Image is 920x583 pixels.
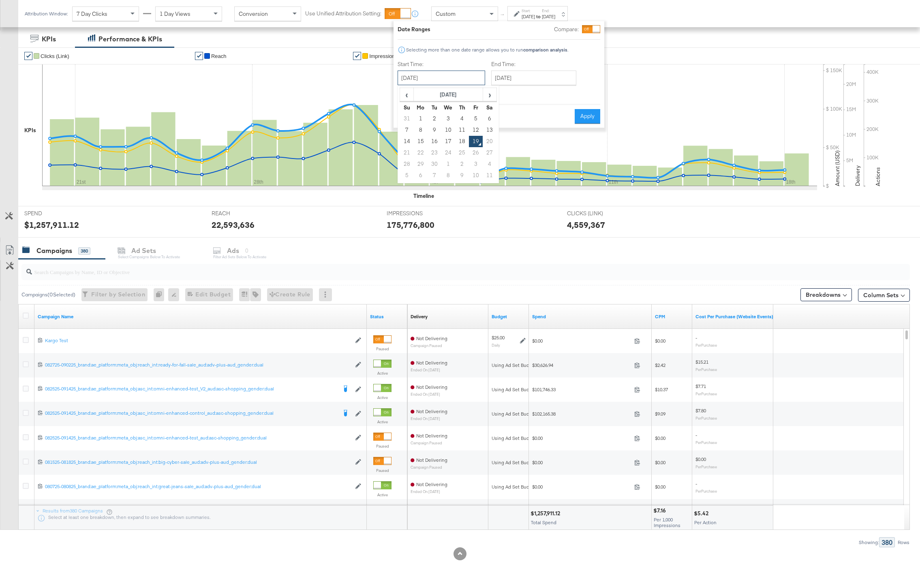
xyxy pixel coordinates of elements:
td: 5 [469,113,483,124]
div: $25.00 [492,334,505,341]
label: Start Time: [398,60,485,68]
td: 21 [400,147,414,159]
div: Selecting more than one date range allows you to run . [406,47,569,53]
td: 4 [483,159,496,170]
span: $0.00 [655,484,665,490]
td: 11 [455,124,469,136]
a: The maximum amount you're willing to spend on your ads, on average each day or over the lifetime ... [492,313,526,320]
div: Campaigns ( 0 Selected) [21,291,75,298]
label: Active [373,492,392,497]
sub: ended on [DATE] [411,489,447,494]
text: Amount (USD) [834,150,841,186]
a: Shows the current state of your Ad Campaign. [370,313,404,320]
td: 16 [428,136,441,147]
div: $7.16 [653,507,668,514]
span: Not Delivering [416,384,447,390]
td: 12 [469,124,483,136]
a: 082725-090225_brand:ae_platform:meta_obj:reach_int:ready-for-fall-sale_aud:adv-plus-aud_gender:dual [45,362,351,369]
a: 080725-080825_brand:ae_platform:meta_obj:reach_int:great-jeans-sale_aud:adv-plus-aud_gender:dual [45,483,351,490]
button: Breakdowns [800,288,852,301]
label: Active [373,371,392,376]
sub: ended on [DATE] [411,416,447,421]
span: Per 1,000 Impressions [654,517,680,528]
span: IMPRESSIONS [387,210,447,217]
td: 2 [428,113,441,124]
td: 2 [455,159,469,170]
th: [DATE] [414,88,483,102]
td: 11 [483,170,496,181]
td: 6 [414,170,428,181]
div: Delivery [411,313,428,320]
span: Not Delivering [416,481,447,487]
th: Mo [414,102,428,113]
td: 1 [414,113,428,124]
span: SPEND [24,210,85,217]
span: $0.00 [532,338,631,344]
span: ‹ [400,88,413,101]
span: Clicks (Link) [41,53,69,59]
td: 22 [414,147,428,159]
span: $10.37 [655,386,668,392]
td: 5 [400,170,414,181]
label: Use Unified Attribution Setting: [305,10,381,17]
text: Actions [874,167,881,186]
sub: Per Purchase [695,440,717,445]
span: ↑ [499,14,507,17]
td: 9 [455,170,469,181]
td: 27 [483,147,496,159]
td: 7 [400,124,414,136]
div: Performance & KPIs [98,34,162,44]
td: 19 [469,136,483,147]
span: Not Delivering [416,433,447,439]
label: End Time: [491,60,580,68]
td: 23 [428,147,441,159]
a: ✔ [353,52,361,60]
td: 28 [400,159,414,170]
div: Using Ad Set Budget [492,362,537,369]
span: $0.00 [532,459,631,465]
td: 8 [414,124,428,136]
label: Paused [373,468,392,473]
a: Kargo Test [45,337,351,344]
span: Total Spend [531,519,556,525]
td: 24 [441,147,455,159]
span: $15.21 [695,359,708,365]
td: 8 [441,170,455,181]
sub: Campaign Paused [411,441,447,445]
sub: Campaign Paused [411,465,447,469]
span: $7.71 [695,383,706,389]
span: 1 Day Views [160,10,190,17]
button: Column Sets [858,289,910,302]
span: $2.42 [655,362,665,368]
span: 7 Day Clicks [77,10,107,17]
span: CLICKS (LINK) [567,210,628,217]
div: $1,257,911.12 [531,510,563,517]
div: 082525-091425_brand:ae_platform:meta_obj:asc_int:omni-enhanced-test_aud:asc-shopping_gender:dual [45,435,351,441]
span: $9.09 [655,411,665,417]
td: 3 [441,113,455,124]
div: Using Ad Set Budget [492,386,537,393]
sub: Per Purchase [695,367,717,372]
div: $5.42 [694,510,711,517]
div: Showing: [858,540,879,545]
div: 082525-091425_brand:ae_platform:meta_obj:asc_int:omni-enhanced-test_V2_aud:asc-shopping_gender:dual [45,386,337,392]
a: ✔ [24,52,32,60]
span: Custom [436,10,456,17]
span: $7.80 [695,407,706,414]
div: Using Ad Set Budget [492,459,537,466]
th: We [441,102,455,113]
span: Not Delivering [416,457,447,463]
a: The average cost for each purchase tracked by your Custom Audience pixel on your website after pe... [695,313,773,320]
label: Active [373,395,392,400]
a: The total amount spent to date. [532,313,648,320]
span: Per Action [694,519,717,525]
sub: ended on [DATE] [411,368,447,372]
div: 0 [154,288,168,301]
sub: Per Purchase [695,391,717,396]
div: [DATE] [542,13,555,20]
span: Reach [211,53,227,59]
span: Impressions [369,53,398,59]
td: 17 [441,136,455,147]
a: ✔ [195,52,203,60]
